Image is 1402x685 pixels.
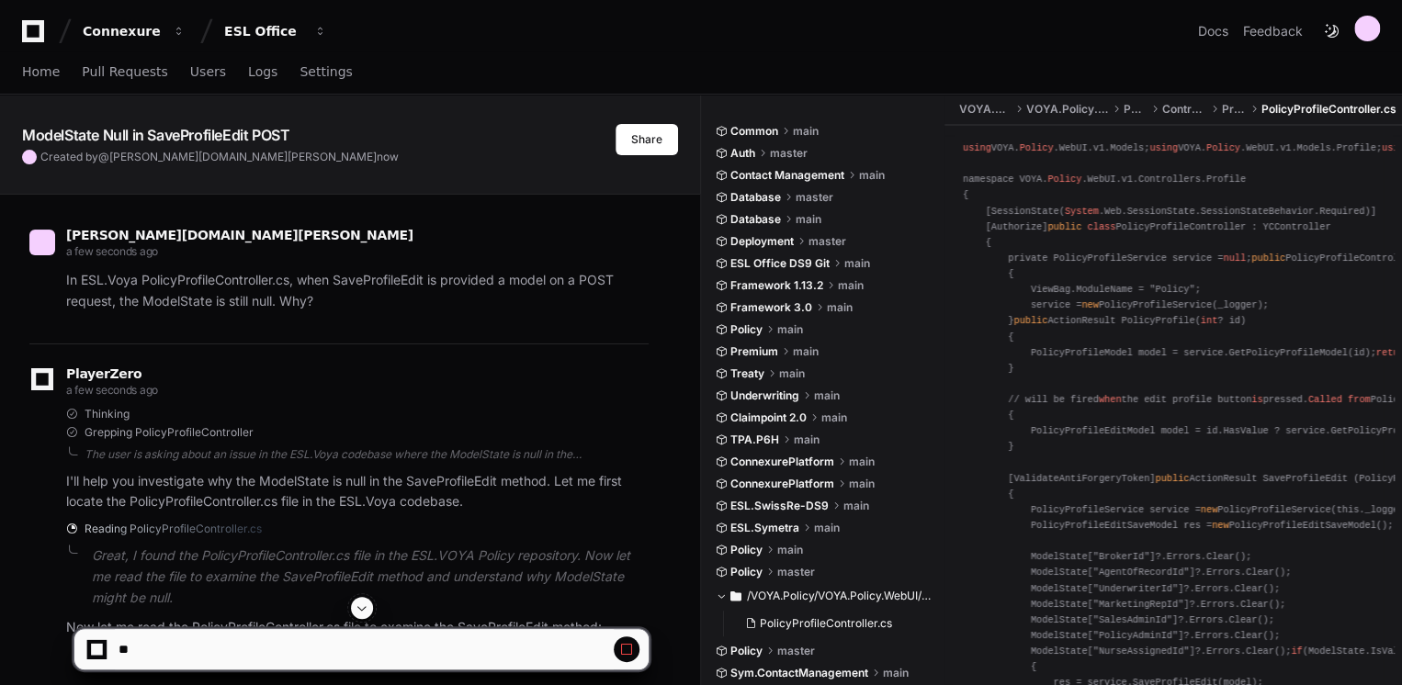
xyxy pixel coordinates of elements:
[777,322,803,337] span: main
[98,150,109,163] span: @
[730,477,834,491] span: ConnexurePlatform
[66,383,158,397] span: a few seconds ago
[66,270,649,312] p: In ESL.Voya PolicyProfileController.cs, when SaveProfileEdit is provided a model on a POST reques...
[849,477,875,491] span: main
[730,278,823,293] span: Framework 1.13.2
[730,366,764,381] span: Treaty
[190,51,226,94] a: Users
[808,234,846,249] span: master
[716,581,931,611] button: /VOYA.Policy/VOYA.Policy.WebUI/Policy/Controllers/Profile
[217,15,334,48] button: ESL Office
[1047,174,1081,185] span: Policy
[844,256,870,271] span: main
[793,344,819,359] span: main
[616,124,678,155] button: Share
[40,150,399,164] span: Created by
[730,212,781,227] span: Database
[300,51,352,94] a: Settings
[22,126,289,144] app-text-character-animate: ModelState Null in SaveProfileEdit POST
[248,66,277,77] span: Logs
[85,407,130,421] span: Thinking
[1201,315,1217,326] span: int
[1081,299,1098,310] span: new
[1348,394,1371,405] span: from
[22,51,60,94] a: Home
[1099,394,1122,405] span: when
[777,543,803,557] span: main
[1221,102,1247,117] span: Profile
[1065,206,1099,217] span: System
[92,545,649,608] p: Great, I found the PolicyProfileController.cs file in the ESL.VOYA Policy repository. Now let me ...
[777,565,815,579] span: master
[66,368,141,379] span: PlayerZero
[224,22,303,40] div: ESL Office
[730,190,781,205] span: Database
[793,124,819,139] span: main
[959,102,1012,117] span: VOYA.Policy
[1020,142,1054,153] span: Policy
[190,66,226,77] span: Users
[1308,394,1342,405] span: Called
[730,322,763,337] span: Policy
[747,589,931,603] span: /VOYA.Policy/VOYA.Policy.WebUI/Policy/Controllers/Profile
[838,278,864,293] span: main
[1155,473,1189,484] span: public
[730,234,794,249] span: Deployment
[1251,253,1285,264] span: public
[963,142,991,153] span: using
[83,22,162,40] div: Connexure
[109,150,377,163] span: [PERSON_NAME][DOMAIN_NAME][PERSON_NAME]
[1243,22,1303,40] button: Feedback
[22,66,60,77] span: Home
[730,344,778,359] span: Premium
[75,15,193,48] button: Connexure
[66,471,649,513] p: I'll help you investigate why the ModelState is null in the SaveProfileEdit method. Let me first ...
[1261,102,1396,117] span: PolicyProfileController.cs
[1223,253,1246,264] span: null
[730,585,741,607] svg: Directory
[1161,102,1206,117] span: Controllers
[82,51,167,94] a: Pull Requests
[300,66,352,77] span: Settings
[1206,142,1240,153] span: Policy
[827,300,853,315] span: main
[730,521,799,535] span: ESL.Symetra
[1088,221,1116,232] span: class
[1198,22,1228,40] a: Docs
[66,228,413,242] span: [PERSON_NAME][DOMAIN_NAME][PERSON_NAME]
[730,565,763,579] span: Policy
[66,244,158,258] span: a few seconds ago
[730,543,763,557] span: Policy
[730,256,830,271] span: ESL Office DS9 Git
[1013,315,1047,326] span: public
[730,432,779,447] span: TPA.P6H
[1047,221,1081,232] span: public
[814,388,840,403] span: main
[730,499,829,513] span: ESL.SwissRe-DS9
[1201,504,1217,515] span: new
[794,432,820,447] span: main
[730,410,807,425] span: Claimpoint 2.0
[849,455,875,469] span: main
[859,168,885,183] span: main
[814,521,840,535] span: main
[730,388,799,403] span: Underwriting
[377,150,399,163] span: now
[85,522,262,536] span: Reading PolicyProfileController.cs
[1026,102,1109,117] span: VOYA.Policy.WebUI
[85,447,649,462] div: The user is asking about an issue in the ESL.Voya codebase where the ModelState is null in the Sa...
[85,425,254,440] span: Grepping PolicyProfileController
[730,146,755,161] span: Auth
[821,410,847,425] span: main
[843,499,869,513] span: main
[82,66,167,77] span: Pull Requests
[1212,520,1228,531] span: new
[248,51,277,94] a: Logs
[730,124,778,139] span: Common
[770,146,808,161] span: master
[779,366,805,381] span: main
[1149,142,1178,153] span: using
[796,212,821,227] span: main
[796,190,833,205] span: master
[730,300,812,315] span: Framework 3.0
